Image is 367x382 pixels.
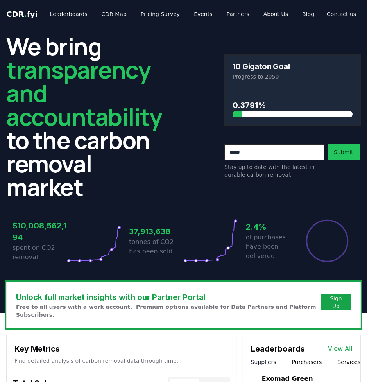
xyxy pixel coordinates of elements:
[129,226,183,237] h3: 37,913,638
[13,220,67,243] h3: $10,008,562,194
[233,99,353,111] h3: 0.3791%
[328,344,353,353] a: View All
[320,7,362,21] a: Contact us
[292,358,322,366] button: Purchasers
[95,7,133,21] a: CDR Map
[337,358,360,366] button: Services
[129,237,183,256] p: tonnes of CO2 has been sold
[13,243,67,262] p: spent on CO2 removal
[257,7,294,21] a: About Us
[321,294,351,310] button: Sign Up
[233,63,290,70] h3: 10 Gigaton Goal
[305,219,349,263] div: Percentage of sales delivered
[224,163,324,179] p: Stay up to date with the latest in durable carbon removal.
[246,221,300,233] h3: 2.4%
[44,7,320,21] nav: Main
[14,343,228,355] h3: Key Metrics
[6,9,38,19] span: CDR fyi
[134,7,186,21] a: Pricing Survey
[220,7,256,21] a: Partners
[251,358,276,366] button: Suppliers
[188,7,218,21] a: Events
[327,294,345,310] a: Sign Up
[328,144,360,160] button: Submit
[6,34,162,199] h2: We bring to the carbon removal market
[246,233,300,261] p: of purchases have been delivered
[14,357,228,365] p: Find detailed analysis of carbon removal data through time.
[6,54,162,133] span: transparency and accountability
[6,9,38,20] a: CDR.fyi
[233,73,353,81] p: Progress to 2050
[16,303,321,319] p: Free to all users with a work account. Premium options available for Data Partners and Platform S...
[44,7,94,21] a: Leaderboards
[24,9,27,19] span: .
[16,291,321,303] h3: Unlock full market insights with our Partner Portal
[251,343,305,355] h3: Leaderboards
[296,7,320,21] a: Blog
